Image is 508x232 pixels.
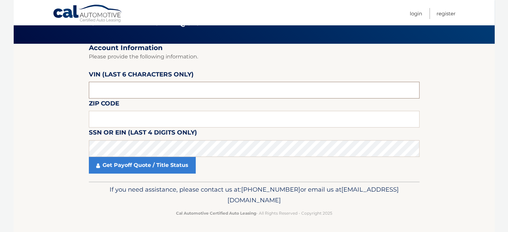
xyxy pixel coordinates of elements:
[89,52,419,61] p: Please provide the following information.
[176,211,256,216] strong: Cal Automotive Certified Auto Leasing
[89,44,419,52] h2: Account Information
[93,184,415,206] p: If you need assistance, please contact us at: or email us at
[410,8,422,19] a: Login
[89,69,194,82] label: VIN (last 6 characters only)
[89,128,197,140] label: SSN or EIN (last 4 digits only)
[437,8,456,19] a: Register
[89,98,119,111] label: Zip Code
[241,186,300,193] span: [PHONE_NUMBER]
[53,4,123,24] a: Cal Automotive
[89,157,196,174] a: Get Payoff Quote / Title Status
[93,210,415,217] p: - All Rights Reserved - Copyright 2025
